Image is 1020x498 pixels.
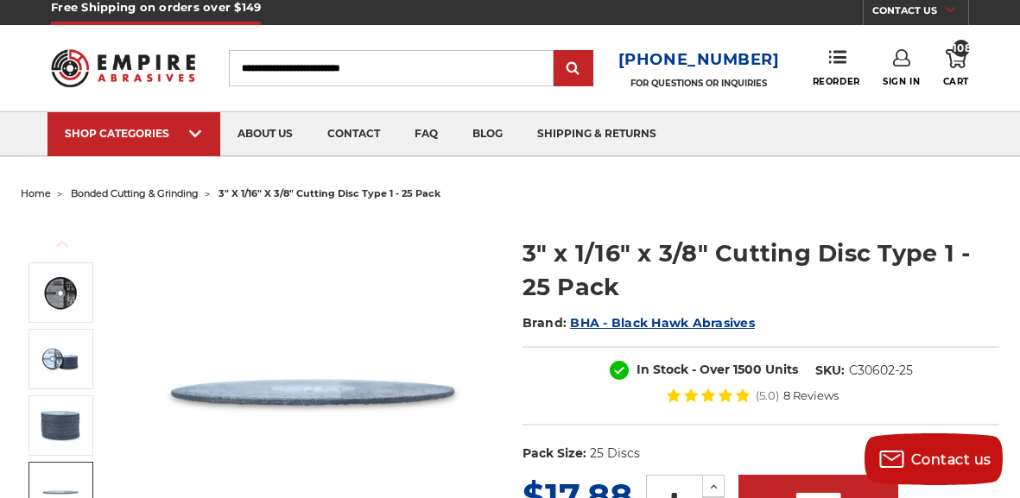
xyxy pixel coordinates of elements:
input: Submit [556,52,591,86]
span: Brand: [523,315,567,331]
span: In Stock [637,362,688,377]
a: about us [220,112,310,156]
img: 3" x 1/16" x 3/8" Cutting Disc [39,271,82,314]
dt: SKU: [815,362,845,380]
button: Previous [41,225,83,262]
a: bonded cutting & grinding [71,187,199,199]
span: Sign In [883,76,920,87]
a: BHA - Black Hawk Abrasives [570,315,755,331]
a: CONTACT US [872,1,968,25]
span: 1500 [733,362,762,377]
a: faq [397,112,455,156]
span: Cart [943,76,969,87]
div: SHOP CATEGORIES [65,127,203,140]
a: 108 Cart [943,49,969,87]
img: 3" x 3/8" Metal Cut off Wheels [39,404,82,447]
h1: 3" x 1/16" x 3/8" Cutting Disc Type 1 - 25 Pack [523,236,1000,304]
span: 3" x 1/16" x 3/8" cutting disc type 1 - 25 pack [219,187,440,199]
span: Contact us [911,451,991,468]
span: - Over [692,362,730,377]
button: Contact us [865,433,1003,485]
a: blog [455,112,520,156]
a: Reorder [813,49,860,86]
a: home [21,187,51,199]
img: 3" x .0625" x 3/8" Cut off Disc [39,337,82,381]
p: FOR QUESTIONS OR INQUIRIES [618,78,780,89]
span: (5.0) [756,390,779,401]
span: Units [765,362,798,377]
dd: C30602-25 [849,362,913,380]
dd: 25 Discs [590,444,640,463]
span: Reorder [813,76,860,87]
a: shipping & returns [520,112,674,156]
img: Empire Abrasives [51,40,195,96]
a: [PHONE_NUMBER] [618,47,780,72]
span: 108 [953,40,970,57]
a: contact [310,112,397,156]
span: 8 Reviews [783,390,839,401]
dt: Pack Size: [523,444,586,463]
